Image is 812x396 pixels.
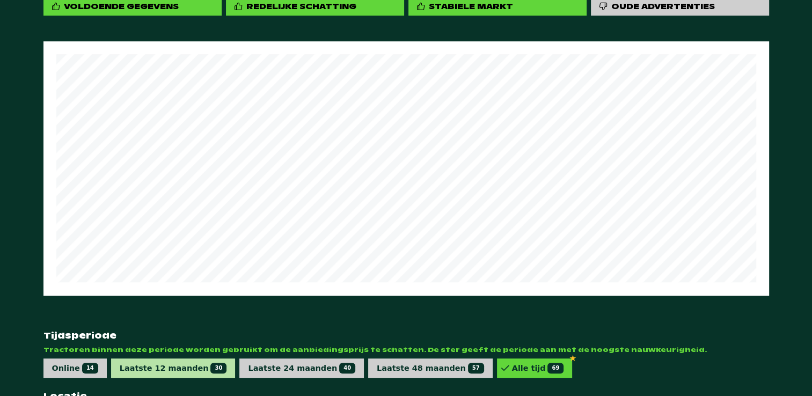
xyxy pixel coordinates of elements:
[377,363,484,373] div: Laatste 48 maanden
[43,346,769,354] span: Tractoren binnen deze periode worden gebruikt om de aanbiedingsprijs te schatten. De ster geeft d...
[429,1,513,11] div: Stabiele markt
[246,1,356,11] div: Redelijke schatting
[512,363,564,373] div: Alle tijd
[43,330,769,341] strong: Tijdsperiode
[210,363,226,373] span: 30
[64,1,179,11] div: Voldoende gegevens
[547,363,564,373] span: 69
[339,363,355,373] span: 40
[120,363,227,373] div: Laatste 12 maanden
[611,1,715,11] div: Oude advertenties
[82,363,98,373] span: 14
[248,363,355,373] div: Laatste 24 maanden
[468,363,484,373] span: 57
[52,363,98,373] div: Online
